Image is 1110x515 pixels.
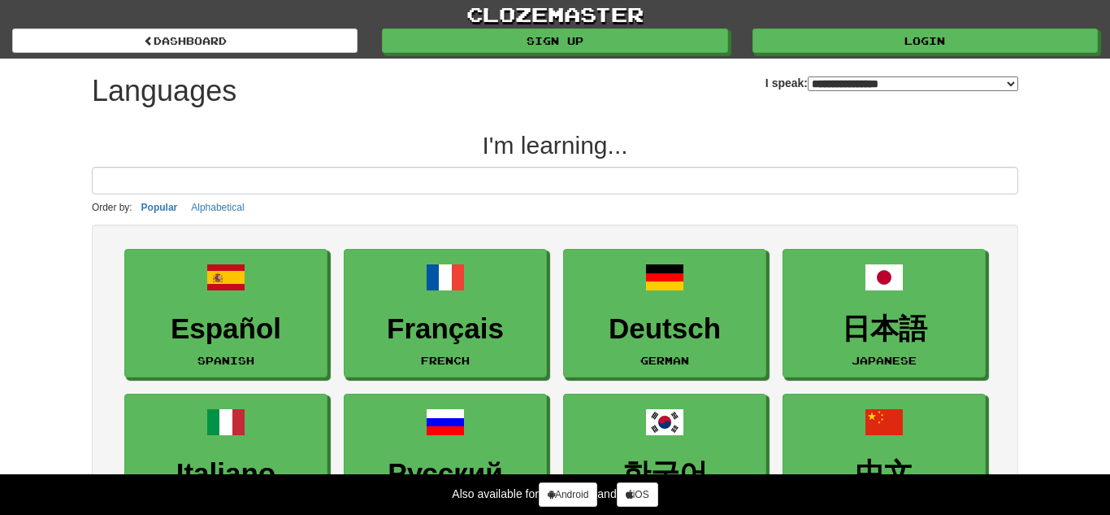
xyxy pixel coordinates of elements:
a: iOS [617,482,658,507]
a: EspañolSpanish [124,249,327,378]
a: dashboard [12,28,358,53]
h3: 中文 [791,458,977,490]
small: Japanese [852,355,917,366]
a: 日本語Japanese [783,249,986,378]
h3: Français [353,313,538,345]
select: I speak: [808,76,1018,91]
h3: Español [133,313,319,345]
h3: Русский [353,458,538,490]
small: Spanish [197,355,254,366]
h3: 日本語 [791,313,977,345]
h1: Languages [92,75,236,107]
small: French [421,355,470,366]
a: Sign up [382,28,727,53]
h3: 한국어 [572,458,757,490]
a: DeutschGerman [563,249,766,378]
h2: I'm learning... [92,132,1018,159]
small: Order by: [92,202,132,213]
h3: Deutsch [572,313,757,345]
h3: Italiano [133,458,319,490]
small: German [640,355,689,366]
button: Alphabetical [186,199,249,216]
a: Login [752,28,1098,53]
a: Android [539,482,597,507]
label: I speak: [765,75,1018,91]
a: FrançaisFrench [344,249,547,378]
button: Popular [137,199,183,216]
